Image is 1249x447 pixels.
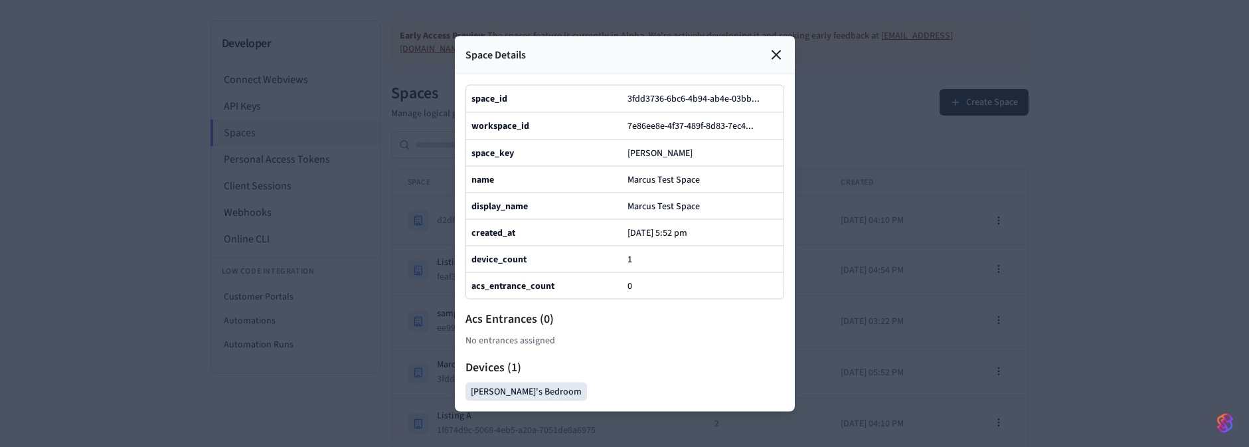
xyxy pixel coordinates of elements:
b: device_count [471,252,527,266]
b: space_key [471,146,514,159]
b: created_at [471,226,515,239]
button: 3fdd3736-6bc6-4b94-ab4e-03bb... [625,90,773,106]
span: 0 [627,279,632,292]
img: SeamLogoGradient.69752ec5.svg [1217,412,1233,434]
p: Space Details [465,46,526,62]
b: acs_entrance_count [471,279,554,292]
button: 7e86ee8e-4f37-489f-8d83-7ec4... [625,118,767,134]
div: [PERSON_NAME]'s Bedroom [465,382,587,401]
span: Marcus Test Space [627,199,700,213]
b: name [471,173,494,186]
span: [PERSON_NAME] [627,146,693,159]
h2: Acs Entrances ( 0 ) [465,310,784,328]
span: No entrances assigned [465,333,555,347]
span: 1 [627,252,632,266]
h2: Devices ( 1 ) [465,358,784,377]
b: space_id [471,92,507,105]
span: Marcus Test Space [627,173,700,186]
p: [DATE] 5:52 pm [627,227,687,238]
b: display_name [471,199,528,213]
b: workspace_id [471,119,529,132]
